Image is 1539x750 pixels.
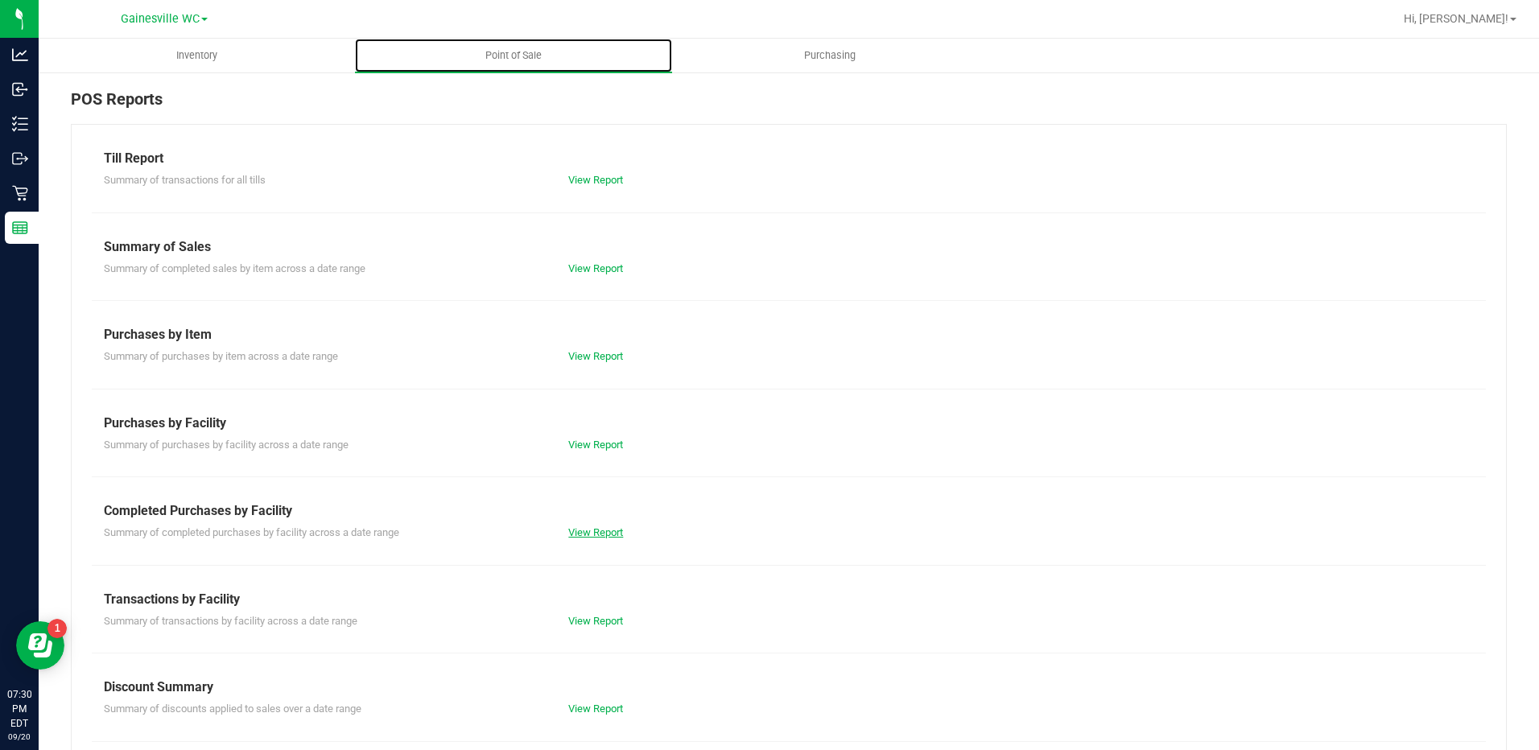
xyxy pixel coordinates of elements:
[104,262,365,274] span: Summary of completed sales by item across a date range
[16,621,64,670] iframe: Resource center
[464,48,563,63] span: Point of Sale
[568,350,623,362] a: View Report
[39,39,355,72] a: Inventory
[104,526,399,538] span: Summary of completed purchases by facility across a date range
[104,615,357,627] span: Summary of transactions by facility across a date range
[672,39,988,72] a: Purchasing
[1404,12,1508,25] span: Hi, [PERSON_NAME]!
[12,150,28,167] inline-svg: Outbound
[12,81,28,97] inline-svg: Inbound
[12,116,28,132] inline-svg: Inventory
[104,590,1474,609] div: Transactions by Facility
[104,325,1474,344] div: Purchases by Item
[568,262,623,274] a: View Report
[104,174,266,186] span: Summary of transactions for all tills
[12,185,28,201] inline-svg: Retail
[568,439,623,451] a: View Report
[7,731,31,743] p: 09/20
[12,47,28,63] inline-svg: Analytics
[47,619,67,638] iframe: Resource center unread badge
[104,678,1474,697] div: Discount Summary
[782,48,877,63] span: Purchasing
[104,439,349,451] span: Summary of purchases by facility across a date range
[104,501,1474,521] div: Completed Purchases by Facility
[155,48,239,63] span: Inventory
[121,12,200,26] span: Gainesville WC
[568,615,623,627] a: View Report
[104,149,1474,168] div: Till Report
[104,237,1474,257] div: Summary of Sales
[568,526,623,538] a: View Report
[355,39,671,72] a: Point of Sale
[71,87,1507,124] div: POS Reports
[104,414,1474,433] div: Purchases by Facility
[104,703,361,715] span: Summary of discounts applied to sales over a date range
[568,703,623,715] a: View Report
[568,174,623,186] a: View Report
[104,350,338,362] span: Summary of purchases by item across a date range
[12,220,28,236] inline-svg: Reports
[7,687,31,731] p: 07:30 PM EDT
